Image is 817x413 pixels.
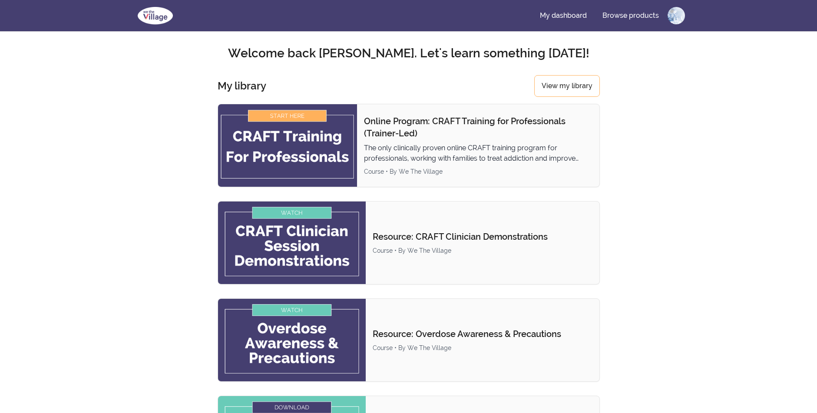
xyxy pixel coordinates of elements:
a: Product image for Resource: CRAFT Clinician DemonstrationsResource: CRAFT Clinician Demonstration... [218,201,600,284]
a: Browse products [595,5,666,26]
a: Product image for Resource: Overdose Awareness & PrecautionsResource: Overdose Awareness & Precau... [218,298,600,382]
img: Product image for Resource: CRAFT Clinician Demonstrations [218,202,366,284]
p: Resource: CRAFT Clinician Demonstrations [373,231,592,243]
img: Product image for Resource: Overdose Awareness & Precautions [218,299,366,381]
p: Resource: Overdose Awareness & Precautions [373,328,592,340]
nav: Main [533,5,685,26]
img: We The Village logo [132,5,178,26]
h2: Welcome back [PERSON_NAME]. Let's learn something [DATE]! [132,46,685,61]
div: Course • By We The Village [373,246,592,255]
a: My dashboard [533,5,594,26]
div: Course • By We The Village [364,167,592,176]
h3: My library [218,79,266,93]
img: Profile image for Marcie Francis-Morphew [668,7,685,24]
a: Product image for Online Program: CRAFT Training for Professionals (Trainer-Led)Online Program: C... [218,104,600,187]
p: Online Program: CRAFT Training for Professionals (Trainer-Led) [364,115,592,139]
div: Course • By We The Village [373,344,592,352]
a: View my library [534,75,600,97]
img: Product image for Online Program: CRAFT Training for Professionals (Trainer-Led) [218,104,357,187]
p: The only clinically proven online CRAFT training program for professionals, working with families... [364,143,592,164]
